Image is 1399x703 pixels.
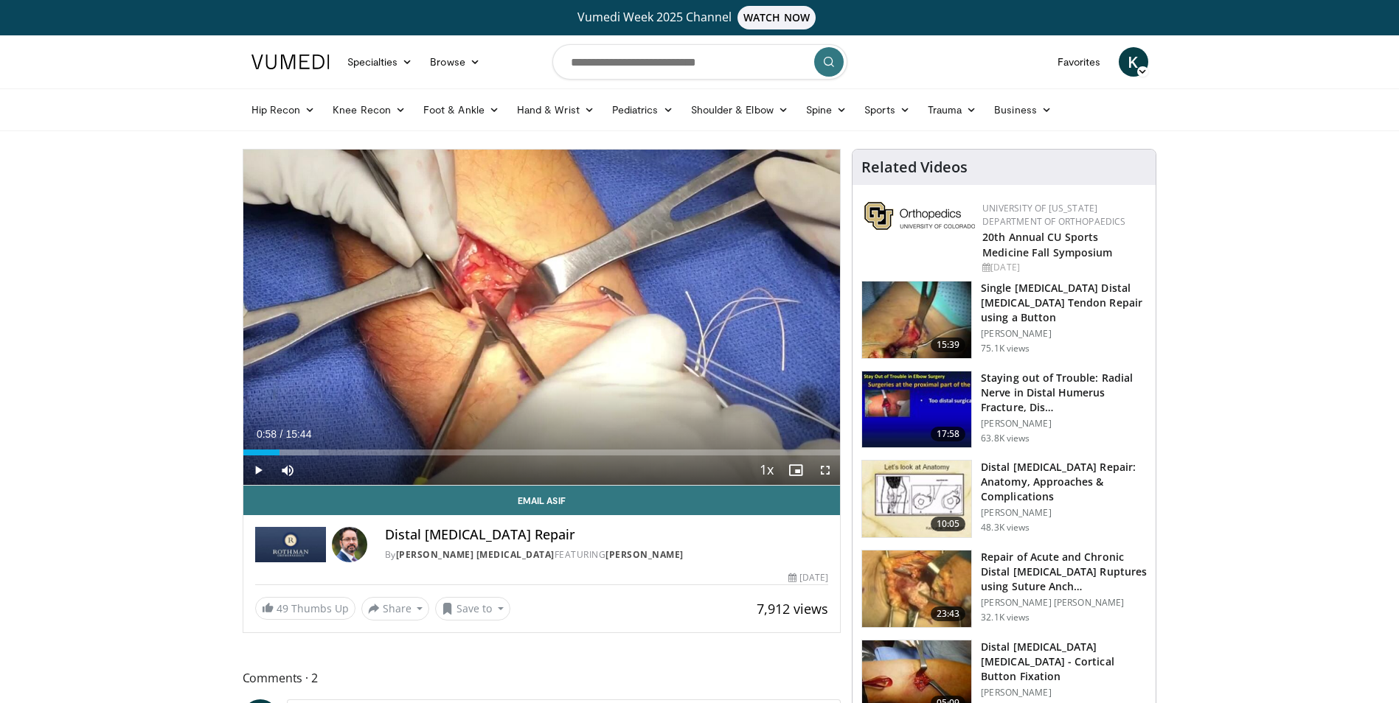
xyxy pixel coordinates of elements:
p: [PERSON_NAME] [PERSON_NAME] [981,597,1147,609]
a: 23:43 Repair of Acute and Chronic Distal [MEDICAL_DATA] Ruptures using Suture Anch… [PERSON_NAME]... [861,550,1147,628]
img: 90401_0000_3.png.150x105_q85_crop-smart_upscale.jpg [862,461,971,537]
div: [DATE] [982,261,1144,274]
h3: Staying out of Trouble: Radial Nerve in Distal Humerus Fracture, Dis… [981,371,1147,415]
p: 63.8K views [981,433,1030,444]
a: K [1119,47,1148,77]
p: [PERSON_NAME] [981,687,1147,699]
button: Mute [273,455,302,485]
img: Avatar [332,527,367,562]
span: 10:05 [931,517,966,531]
a: Hand & Wrist [508,95,603,125]
h4: Related Videos [861,158,968,176]
a: Trauma [919,95,986,125]
div: Progress Bar [243,450,841,455]
button: Save to [435,597,510,620]
a: Foot & Ankle [414,95,508,125]
a: Business [985,95,1060,125]
h3: Repair of Acute and Chronic Distal [MEDICAL_DATA] Ruptures using Suture Anch… [981,550,1147,594]
input: Search topics, interventions [552,44,847,80]
a: University of [US_STATE] Department of Orthopaedics [982,202,1125,228]
div: [DATE] [788,571,828,584]
button: Play [243,455,273,485]
a: 49 Thumbs Up [255,597,355,620]
a: Sports [855,95,919,125]
p: [PERSON_NAME] [981,418,1147,430]
img: VuMedi Logo [251,55,330,69]
a: Email Asif [243,486,841,515]
img: 355603a8-37da-49b6-856f-e00d7e9307d3.png.150x105_q85_autocrop_double_scale_upscale_version-0.2.png [864,202,975,230]
h3: Distal [MEDICAL_DATA] [MEDICAL_DATA] - Cortical Button Fixation [981,640,1147,684]
p: 48.3K views [981,522,1030,534]
button: Share [361,597,430,620]
p: [PERSON_NAME] [981,507,1147,519]
p: [PERSON_NAME] [981,328,1147,340]
a: Hip Recon [243,95,324,125]
h3: Single [MEDICAL_DATA] Distal [MEDICAL_DATA] Tendon Repair using a Button [981,281,1147,325]
span: 15:44 [285,428,311,440]
a: 10:05 Distal [MEDICAL_DATA] Repair: Anatomy, Approaches & Complications [PERSON_NAME] 48.3K views [861,460,1147,538]
p: 75.1K views [981,343,1030,354]
span: 0:58 [257,428,277,440]
a: [PERSON_NAME] [MEDICAL_DATA] [396,548,555,561]
button: Enable picture-in-picture mode [781,455,810,485]
a: Shoulder & Elbow [682,95,797,125]
img: Rothman Hand Surgery [255,527,326,562]
span: WATCH NOW [737,6,816,29]
a: 20th Annual CU Sports Medicine Fall Symposium [982,230,1112,259]
h3: Distal [MEDICAL_DATA] Repair: Anatomy, Approaches & Complications [981,460,1147,504]
a: Browse [421,47,489,77]
span: Comments 2 [243,668,841,688]
a: 15:39 Single [MEDICAL_DATA] Distal [MEDICAL_DATA] Tendon Repair using a Button [PERSON_NAME] 75.1... [861,281,1147,359]
img: Q2xRg7exoPLTwO8X4xMDoxOjB1O8AjAz_1.150x105_q85_crop-smart_upscale.jpg [862,371,971,448]
img: bennett_acute_distal_biceps_3.png.150x105_q85_crop-smart_upscale.jpg [862,550,971,627]
span: 49 [277,601,288,615]
span: 17:58 [931,427,966,441]
button: Fullscreen [810,455,840,485]
a: [PERSON_NAME] [605,548,684,561]
h4: Distal [MEDICAL_DATA] Repair [385,527,829,543]
p: 32.1K views [981,612,1030,623]
a: Specialties [339,47,422,77]
a: Vumedi Week 2025 ChannelWATCH NOW [254,6,1146,29]
a: Favorites [1049,47,1110,77]
img: king_0_3.png.150x105_q85_crop-smart_upscale.jpg [862,281,971,358]
a: Spine [797,95,855,125]
span: 15:39 [931,337,966,352]
a: Knee Recon [324,95,414,125]
span: / [280,428,283,440]
div: By FEATURING [385,548,829,562]
button: Playback Rate [751,455,781,485]
a: 17:58 Staying out of Trouble: Radial Nerve in Distal Humerus Fracture, Dis… [PERSON_NAME] 63.8K v... [861,371,1147,449]
span: 7,912 views [757,600,828,618]
a: Pediatrics [603,95,682,125]
span: 23:43 [931,606,966,621]
video-js: Video Player [243,150,841,486]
